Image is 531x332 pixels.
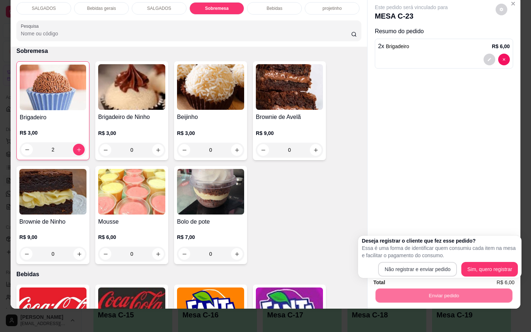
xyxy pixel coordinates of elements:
p: Sobremesa [205,5,229,11]
strong: Total [373,279,385,285]
p: MESA C-23 [375,11,448,21]
p: R$ 9,00 [256,130,323,137]
h4: Brownie de Ninho [19,217,86,226]
span: Brigadeiro [386,43,409,49]
img: product-image [177,169,244,215]
button: increase-product-quantity [73,144,85,155]
button: Enviar pedido [376,288,512,302]
button: increase-product-quantity [231,144,243,156]
p: R$ 9,00 [19,233,86,241]
button: decrease-product-quantity [498,54,510,65]
h4: Brownie de Avelã [256,113,323,121]
p: R$ 3,00 [98,130,165,137]
p: R$ 3,00 [20,129,86,136]
p: Resumo do pedido [375,27,513,36]
button: decrease-product-quantity [496,4,507,15]
p: 2 x [378,42,409,51]
p: SALGADOS [147,5,171,11]
button: increase-product-quantity [73,248,85,260]
h2: Deseja registrar o cliente que fez esse pedido? [362,237,518,244]
p: projetinho [323,5,342,11]
span: R$ 6,00 [497,278,515,286]
img: product-image [98,169,165,215]
h4: Beijinho [177,113,244,121]
button: decrease-product-quantity [100,144,111,156]
h4: Bolo de pote [177,217,244,226]
img: product-image [256,64,323,110]
button: decrease-product-quantity [21,144,33,155]
img: product-image [98,64,165,110]
p: Bebidas [16,270,361,279]
input: Pesquisa [21,30,351,37]
button: decrease-product-quantity [257,144,269,156]
p: R$ 6,00 [98,233,165,241]
p: Bebidas gerais [87,5,116,11]
p: Sobremesa [16,47,361,55]
button: decrease-product-quantity [178,144,190,156]
button: decrease-product-quantity [21,248,32,260]
p: R$ 3,00 [177,130,244,137]
button: increase-product-quantity [310,144,322,156]
img: product-image [177,64,244,110]
h4: Brigadeiro de Ninho [98,113,165,121]
h4: Mousse [98,217,165,226]
p: Este pedido será vinculado para [375,4,448,11]
img: product-image [20,65,86,110]
p: R$ 7,00 [177,233,244,241]
h4: Brigadeiro [20,113,86,122]
p: R$ 6,00 [492,43,510,50]
button: decrease-product-quantity [484,54,495,65]
label: Pesquisa [21,23,41,29]
button: Não registrar e enviar pedido [378,262,457,277]
p: Bebidas [266,5,282,11]
img: product-image [19,169,86,215]
button: Sim, quero registrar [461,262,518,277]
button: increase-product-quantity [152,144,164,156]
p: Essa é uma forma de identificar quem consumiu cada item na mesa e facilitar o pagamento do consumo. [362,244,518,259]
p: SALGADOS [32,5,56,11]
